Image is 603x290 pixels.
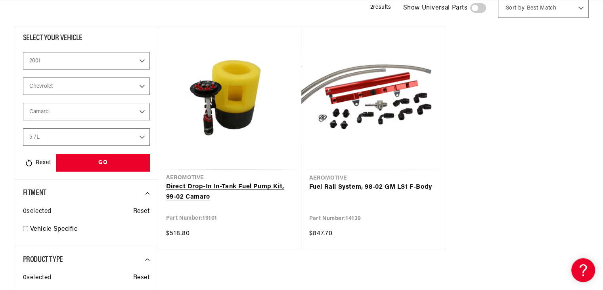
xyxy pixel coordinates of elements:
div: Reset [23,154,52,172]
span: Fitment [23,189,46,197]
div: Select Your Vehicle [23,34,150,44]
div: GO [56,154,150,172]
span: Reset [133,207,150,217]
span: Reset [133,273,150,283]
select: Make [23,77,150,95]
span: Show Universal Parts [403,3,468,14]
span: 0 selected [23,207,52,217]
a: Vehicle Specific [30,224,150,235]
select: Model [23,103,150,120]
span: Product Type [23,256,63,264]
a: Direct Drop-In In-Tank Fuel Pump Kit, 99-02 Camaro [166,182,293,202]
a: Fuel Rail System, 98-02 GM LS1 F-Body [309,182,437,193]
select: Year [23,52,150,70]
span: Sort by [506,4,525,12]
select: Engine [23,128,150,146]
span: 0 selected [23,273,52,283]
span: 2 results [370,4,391,10]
